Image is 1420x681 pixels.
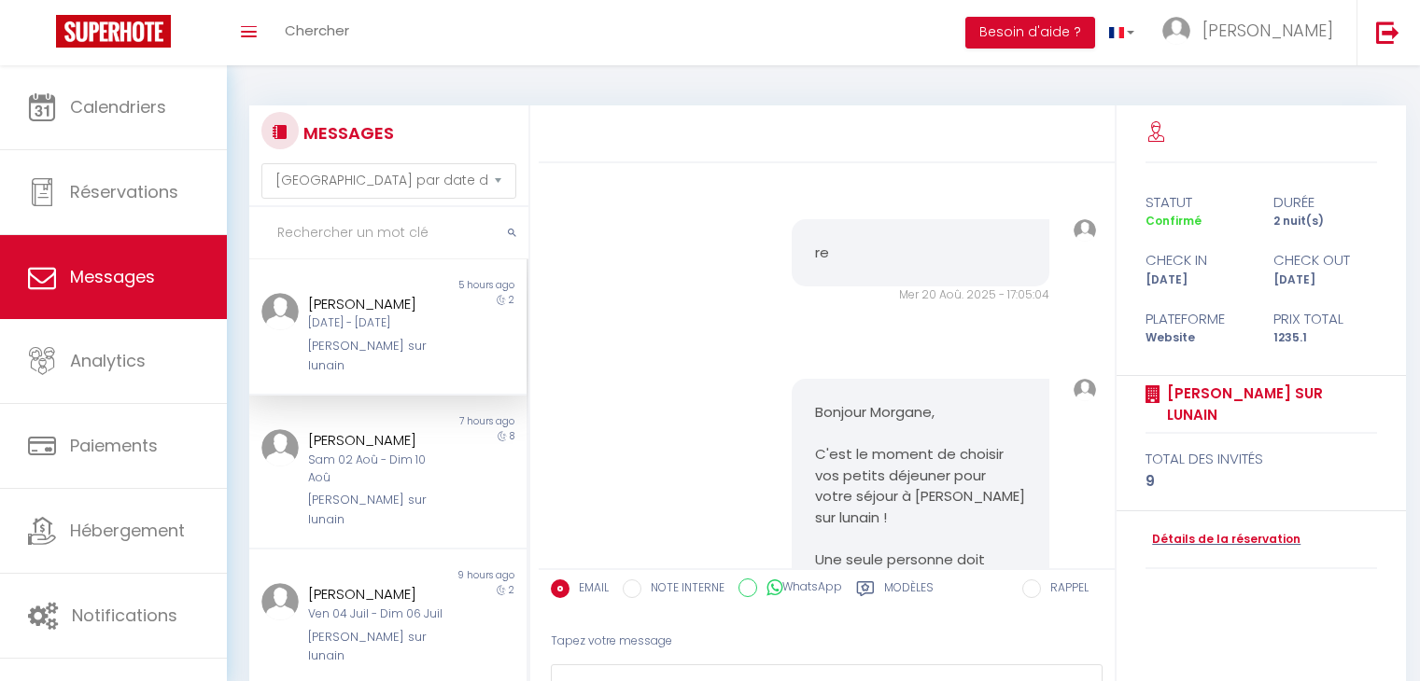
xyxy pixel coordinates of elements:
label: Modèles [884,579,934,603]
label: WhatsApp [757,578,842,599]
img: ... [261,583,299,620]
span: Notifications [72,604,177,627]
div: [PERSON_NAME] [308,429,445,452]
input: Rechercher un mot clé [249,207,528,259]
pre: re [815,243,1026,264]
div: [DATE] [1261,271,1389,289]
div: Plateforme [1133,308,1261,330]
img: ... [261,293,299,330]
a: Détails de la réservation [1146,531,1300,549]
div: total des invités [1146,448,1377,470]
div: 1235.1 [1261,329,1389,347]
div: [PERSON_NAME] sur lunain [308,491,445,529]
div: check in [1133,249,1261,271]
div: 7 hours ago [387,414,526,429]
div: Mer 20 Aoû. 2025 - 17:05:04 [792,286,1049,304]
img: ... [1074,379,1096,401]
div: [PERSON_NAME] [308,293,445,315]
button: Besoin d'aide ? [965,17,1095,49]
img: ... [1074,219,1096,242]
label: NOTE INTERNE [641,579,724,600]
span: Calendriers [70,95,166,118]
div: Website [1133,329,1261,347]
span: [PERSON_NAME] [1202,19,1333,42]
span: 2 [509,583,514,597]
span: Paiements [70,434,158,457]
span: 2 [509,293,514,307]
span: Chercher [285,21,349,40]
img: ... [1162,17,1190,45]
img: Super Booking [56,15,171,48]
img: ... [261,429,299,466]
div: Ven 04 Juil - Dim 06 Juil [308,605,445,623]
span: Messages [70,265,155,288]
span: Hébergement [70,519,185,542]
div: durée [1261,191,1389,214]
div: Prix total [1261,308,1389,330]
div: 2 nuit(s) [1261,213,1389,230]
span: Analytics [70,349,146,372]
div: [PERSON_NAME] sur lunain [308,628,445,666]
div: 5 hours ago [387,278,526,293]
span: Confirmé [1146,213,1202,229]
div: [PERSON_NAME] [308,583,445,605]
div: Tapez votre message [551,618,1103,664]
div: [DATE] - [DATE] [308,314,445,332]
label: EMAIL [569,579,609,600]
div: Sam 02 Aoû - Dim 10 Aoû [308,452,445,487]
div: [DATE] [1133,271,1261,289]
iframe: Chat [1341,597,1406,667]
img: logout [1376,21,1399,44]
label: RAPPEL [1041,579,1089,600]
div: [PERSON_NAME] sur lunain [308,337,445,375]
a: [PERSON_NAME] sur lunain [1160,382,1377,426]
div: 9 hours ago [387,568,526,583]
span: 8 [510,429,514,443]
span: Réservations [70,180,178,203]
div: check out [1261,249,1389,271]
h3: MESSAGES [299,112,394,154]
div: 9 [1146,470,1377,493]
div: statut [1133,191,1261,214]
